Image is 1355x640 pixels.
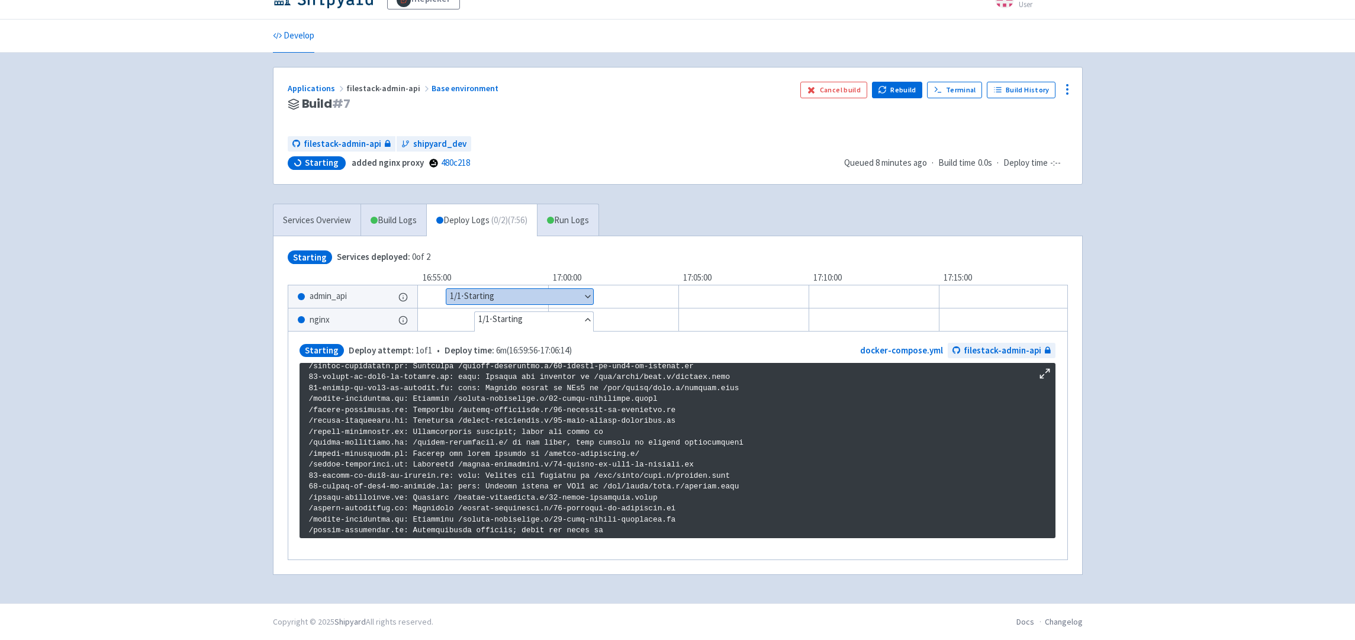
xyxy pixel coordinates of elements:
a: Services Overview [273,204,361,237]
a: Run Logs [537,204,598,237]
div: 16:55:00 [418,271,548,285]
span: shipyard_dev [413,137,466,151]
span: Deploy time: [445,345,494,356]
div: 17:00:00 [548,271,678,285]
span: filestack-admin-api [964,344,1041,358]
span: 6m ( 16:59:56 - 17:06:14 ) [445,344,572,358]
button: Rebuild [872,82,923,98]
span: -:-- [1050,156,1061,170]
span: Starting [300,344,344,358]
a: docker-compose.yml [860,345,943,356]
span: 1 of 1 [349,344,432,358]
a: Shipyard [334,616,366,627]
span: Deploy attempt: [349,345,414,356]
span: 0.0s [978,156,992,170]
span: Starting [288,250,332,264]
strong: added nginx proxy [352,157,424,168]
span: filestack-admin-api [346,83,432,94]
span: Build [302,97,350,111]
span: Starting [305,157,339,169]
a: Develop [273,20,314,53]
div: 17:15:00 [939,271,1069,285]
span: ( 0 / 2 ) (7:56) [491,214,527,227]
button: Cancel build [800,82,867,98]
a: filestack-admin-api [288,136,395,152]
a: Applications [288,83,346,94]
a: Build History [987,82,1055,98]
span: 0 of 2 [337,250,430,264]
div: · · [844,156,1068,170]
a: shipyard_dev [397,136,471,152]
a: Changelog [1045,616,1083,627]
a: Build Logs [361,204,426,237]
div: 17:10:00 [809,271,939,285]
a: Terminal [927,82,982,98]
span: admin_api [310,290,347,303]
span: Services deployed: [337,251,410,262]
a: filestack-admin-api [948,343,1055,359]
span: Queued [844,157,927,168]
span: Build time [938,156,976,170]
span: nginx [310,313,330,326]
small: User [1019,1,1083,8]
a: 480c218 [441,157,470,168]
span: • [349,344,572,358]
a: Base environment [432,83,500,94]
span: filestack-admin-api [304,137,381,151]
a: Deploy Logs (0/2)(7:56) [426,204,537,237]
span: Deploy time [1003,156,1048,170]
span: # 7 [332,95,350,112]
time: 8 minutes ago [876,157,927,168]
div: Copyright © 2025 All rights reserved. [273,616,433,628]
a: Docs [1016,616,1034,627]
div: 17:05:00 [678,271,809,285]
button: Maximize log window [1039,368,1051,380]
